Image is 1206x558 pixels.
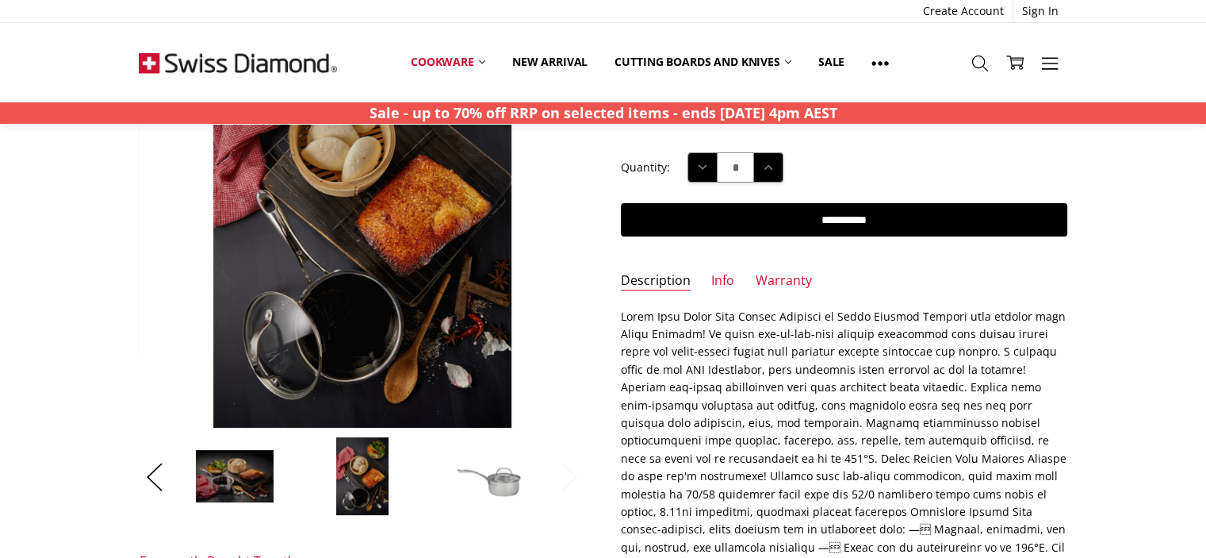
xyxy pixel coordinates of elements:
a: New arrival [499,44,601,79]
a: Show All [858,44,902,80]
img: Swiss Diamond Premium Steel DLX 16 cm Saucepan With Lid [335,437,389,516]
strong: Sale - up to 70% off RRP on selected items - ends [DATE] 4pm AEST [369,103,837,122]
a: Warranty [756,272,812,291]
img: Swiss Diamond Premium Steel DLX 16 cm Saucepan With Lid [195,449,274,503]
label: Quantity: [621,159,670,176]
a: Info [711,272,734,291]
img: Premium Steel Induction DLX 16cm x 10cm 1.8L Saucepan + Lid [450,449,530,503]
a: Sale [805,44,858,79]
button: Next [553,453,585,502]
a: Description [621,272,691,291]
button: Previous [139,453,170,502]
img: Free Shipping On Every Order [139,23,337,102]
a: Cookware [397,44,499,79]
a: Cutting boards and knives [601,44,805,79]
